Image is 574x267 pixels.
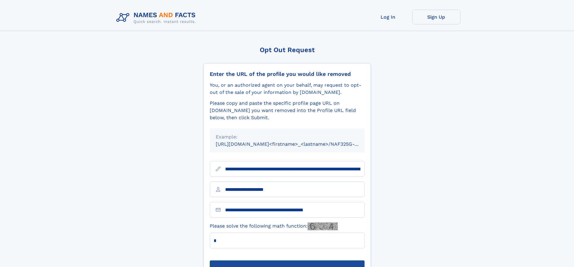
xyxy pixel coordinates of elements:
[216,141,376,147] small: [URL][DOMAIN_NAME]<firstname>_<lastname>/NAF325G-xxxxxxxx
[210,71,365,77] div: Enter the URL of the profile you would like removed
[114,10,201,26] img: Logo Names and Facts
[203,46,371,54] div: Opt Out Request
[210,100,365,121] div: Please copy and paste the specific profile page URL on [DOMAIN_NAME] you want removed into the Pr...
[364,10,412,24] a: Log In
[412,10,460,24] a: Sign Up
[210,82,365,96] div: You, or an authorized agent on your behalf, may request to opt-out of the sale of your informatio...
[216,133,359,141] div: Example:
[210,222,338,230] label: Please solve the following math function:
